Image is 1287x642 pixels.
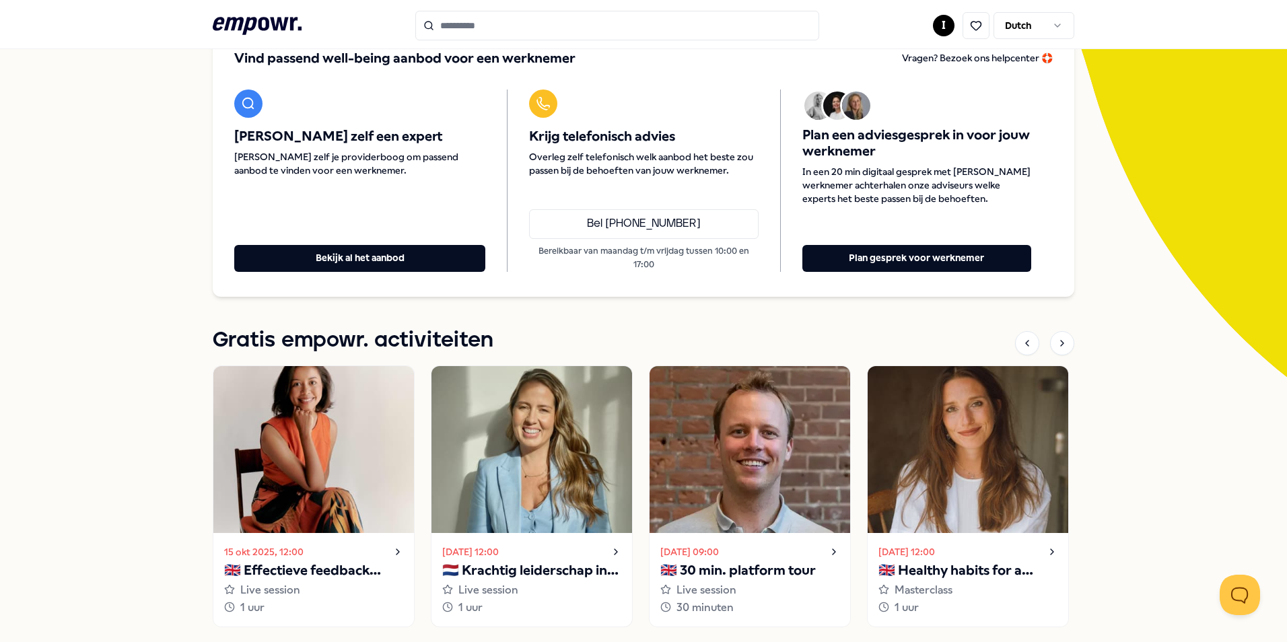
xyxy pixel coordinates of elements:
[868,366,1068,533] img: activity image
[213,366,414,533] img: activity image
[902,52,1053,63] span: Vragen? Bezoek ons helpcenter 🛟
[650,366,850,533] img: activity image
[660,560,839,581] p: 🇬🇧 30 min. platform tour
[878,581,1057,599] div: Masterclass
[878,544,935,559] time: [DATE] 12:00
[802,127,1031,159] span: Plan een adviesgesprek in voor jouw werknemer
[660,599,839,616] div: 30 minuten
[224,599,403,616] div: 1 uur
[442,581,621,599] div: Live session
[878,560,1057,581] p: 🇬🇧 Healthy habits for a stress-free start to the year
[529,150,758,177] span: Overleg zelf telefonisch welk aanbod het beste zou passen bij de behoeften van jouw werknemer.
[234,245,485,272] button: Bekijk al het aanbod
[842,92,870,120] img: Avatar
[213,324,493,357] h1: Gratis empowr. activiteiten
[234,129,485,145] span: [PERSON_NAME] zelf een expert
[442,560,621,581] p: 🇳🇱 Krachtig leiderschap in uitdagende situaties
[224,560,403,581] p: 🇬🇧 Effectieve feedback geven en ontvangen
[415,11,819,40] input: Search for products, categories or subcategories
[1220,575,1260,615] iframe: Help Scout Beacon - Open
[431,366,632,533] img: activity image
[804,92,833,120] img: Avatar
[802,165,1031,205] span: In een 20 min digitaal gesprek met [PERSON_NAME] werknemer achterhalen onze adviseurs welke exper...
[442,544,499,559] time: [DATE] 12:00
[878,599,1057,616] div: 1 uur
[442,599,621,616] div: 1 uur
[431,365,633,627] a: [DATE] 12:00🇳🇱 Krachtig leiderschap in uitdagende situatiesLive session1 uur
[529,129,758,145] span: Krijg telefonisch advies
[649,365,851,627] a: [DATE] 09:00🇬🇧 30 min. platform tourLive session30 minuten
[529,209,758,239] a: Bel [PHONE_NUMBER]
[213,365,415,627] a: 15 okt 2025, 12:00🇬🇧 Effectieve feedback geven en ontvangenLive session1 uur
[802,245,1031,272] button: Plan gesprek voor werknemer
[660,581,839,599] div: Live session
[933,15,954,36] button: I
[902,49,1053,68] a: Vragen? Bezoek ons helpcenter 🛟
[224,544,304,559] time: 15 okt 2025, 12:00
[529,244,758,272] p: Bereikbaar van maandag t/m vrijdag tussen 10:00 en 17:00
[823,92,851,120] img: Avatar
[867,365,1069,627] a: [DATE] 12:00🇬🇧 Healthy habits for a stress-free start to the yearMasterclass1 uur
[234,150,485,177] span: [PERSON_NAME] zelf je providerboog om passend aanbod te vinden voor een werknemer.
[234,49,576,68] span: Vind passend well-being aanbod voor een werknemer
[224,581,403,599] div: Live session
[660,544,719,559] time: [DATE] 09:00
